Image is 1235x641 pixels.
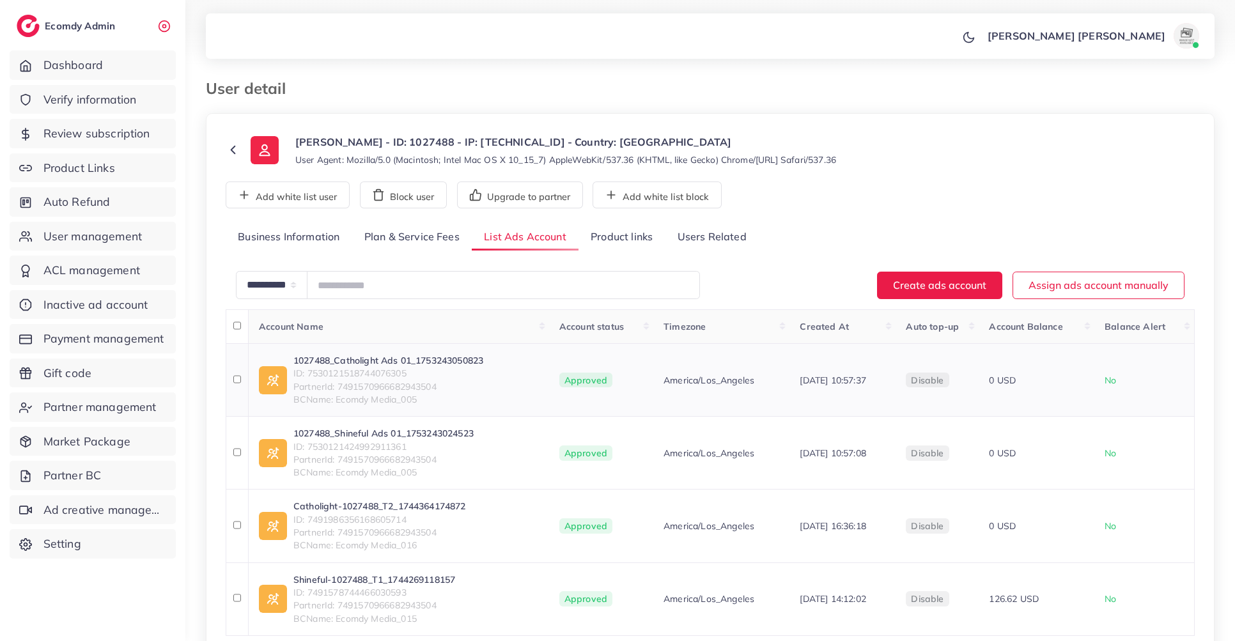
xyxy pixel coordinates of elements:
img: logo [17,15,40,37]
p: [PERSON_NAME] [PERSON_NAME] [988,28,1165,43]
span: Partner BC [43,467,102,484]
button: Assign ads account manually [1013,272,1185,299]
span: Auto Refund [43,194,111,210]
span: Partner management [43,399,157,415]
span: PartnerId: 7491570966682943504 [293,453,474,466]
a: Partner management [10,392,176,422]
a: Shineful-1027488_T1_1744269118157 [293,573,455,586]
a: Partner BC [10,461,176,490]
span: ID: 7491578744466030593 [293,586,455,599]
span: Ad creative management [43,502,166,518]
span: America/Los_Angeles [664,374,754,387]
span: disable [911,520,944,532]
span: No [1105,447,1116,459]
a: Users Related [665,224,758,251]
a: Verify information [10,85,176,114]
span: Inactive ad account [43,297,148,313]
a: Catholight-1027488_T2_1744364174872 [293,500,466,513]
button: Upgrade to partner [457,181,583,208]
span: Account status [559,321,624,332]
a: ACL management [10,256,176,285]
a: 1027488_Catholight Ads 01_1753243050823 [293,354,483,367]
span: Product Links [43,160,115,176]
span: [DATE] 10:57:37 [800,375,866,386]
p: [PERSON_NAME] - ID: 1027488 - IP: [TECHNICAL_ID] - Country: [GEOGRAPHIC_DATA] [295,134,836,150]
span: No [1105,375,1116,386]
a: [PERSON_NAME] [PERSON_NAME]avatar [981,23,1204,49]
span: Timezone [664,321,706,332]
a: Product links [579,224,665,251]
img: ic-user-info.36bf1079.svg [251,136,279,164]
span: disable [911,447,944,459]
button: Create ads account [877,272,1002,299]
span: BCName: Ecomdy Media_005 [293,466,474,479]
a: Business Information [226,224,352,251]
button: Add white list user [226,181,350,208]
span: Auto top-up [906,321,959,332]
span: User management [43,228,142,245]
span: Approved [559,373,612,388]
span: Created At [800,321,849,332]
img: ic-ad-info.7fc67b75.svg [259,585,287,613]
span: [DATE] 16:36:18 [800,520,866,532]
span: BCName: Ecomdy Media_015 [293,612,455,625]
span: ID: 7530121518744076305 [293,367,483,380]
a: Product Links [10,153,176,183]
a: Market Package [10,427,176,456]
span: disable [911,593,944,605]
span: No [1105,593,1116,605]
a: Dashboard [10,50,176,80]
span: Balance Alert [1105,321,1165,332]
span: Payment management [43,330,164,347]
span: America/Los_Angeles [664,592,754,605]
span: Dashboard [43,57,103,73]
span: 0 USD [989,447,1016,459]
span: disable [911,375,944,386]
span: No [1105,520,1116,532]
span: ID: 7491986356168605714 [293,513,466,526]
span: BCName: Ecomdy Media_005 [293,393,483,406]
span: America/Los_Angeles [664,447,754,460]
img: ic-ad-info.7fc67b75.svg [259,366,287,394]
h3: User detail [206,79,296,98]
button: Block user [360,181,447,208]
span: [DATE] 10:57:08 [800,447,866,459]
span: PartnerId: 7491570966682943504 [293,380,483,393]
a: Inactive ad account [10,290,176,320]
a: Auto Refund [10,187,176,217]
a: Review subscription [10,119,176,148]
span: PartnerId: 7491570966682943504 [293,526,466,539]
img: ic-ad-info.7fc67b75.svg [259,512,287,540]
a: Ad creative management [10,495,176,525]
span: 0 USD [989,375,1016,386]
span: 126.62 USD [989,593,1039,605]
a: Payment management [10,324,176,353]
a: List Ads Account [472,224,579,251]
span: Setting [43,536,81,552]
span: PartnerId: 7491570966682943504 [293,599,455,612]
span: ID: 7530121424992911361 [293,440,474,453]
span: Gift code [43,365,91,382]
span: BCName: Ecomdy Media_016 [293,539,466,552]
img: ic-ad-info.7fc67b75.svg [259,439,287,467]
a: User management [10,222,176,251]
span: Market Package [43,433,130,450]
span: Account Name [259,321,323,332]
span: America/Los_Angeles [664,520,754,532]
span: Account Balance [989,321,1062,332]
h2: Ecomdy Admin [45,20,118,32]
a: logoEcomdy Admin [17,15,118,37]
span: Approved [559,445,612,461]
img: avatar [1174,23,1199,49]
a: Setting [10,529,176,559]
a: Plan & Service Fees [352,224,472,251]
small: User Agent: Mozilla/5.0 (Macintosh; Intel Mac OS X 10_15_7) AppleWebKit/537.36 (KHTML, like Gecko... [295,153,836,166]
a: Gift code [10,359,176,388]
span: ACL management [43,262,140,279]
span: Review subscription [43,125,150,142]
span: Approved [559,591,612,606]
span: Verify information [43,91,137,108]
span: 0 USD [989,520,1016,532]
span: [DATE] 14:12:02 [800,593,866,605]
button: Add white list block [593,181,722,208]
